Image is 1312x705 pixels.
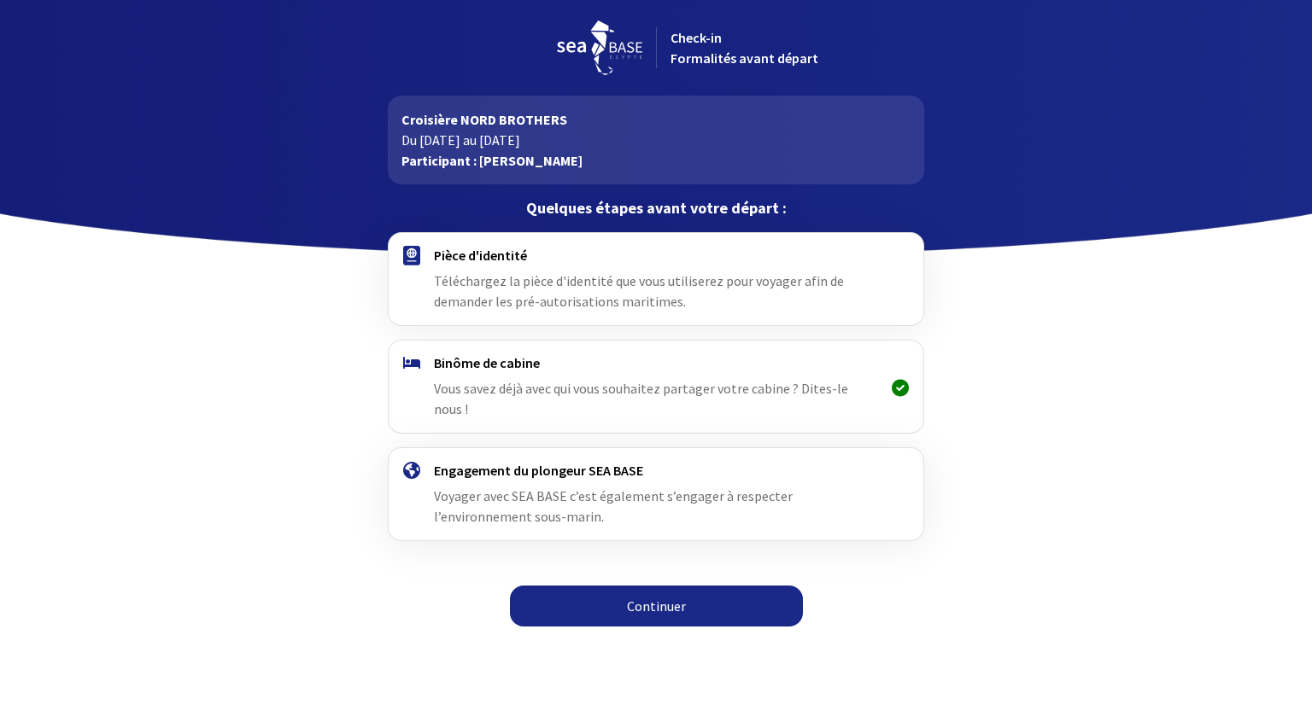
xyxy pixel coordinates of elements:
[401,109,910,130] p: Croisière NORD BROTHERS
[434,462,877,479] h4: Engagement du plongeur SEA BASE
[403,462,420,479] img: engagement.svg
[510,586,803,626] a: Continuer
[388,198,923,218] p: Quelques étapes avant votre départ :
[434,272,844,310] span: Téléchargez la pièce d'identité que vous utiliserez pour voyager afin de demander les pré-autoris...
[671,29,818,67] span: Check-in Formalités avant départ
[434,354,877,371] h4: Binôme de cabine
[434,247,877,264] h4: Pièce d'identité
[401,130,910,150] p: Du [DATE] au [DATE]
[557,20,642,75] img: logo_seabase.svg
[434,380,848,417] span: Vous savez déjà avec qui vous souhaitez partager votre cabine ? Dites-le nous !
[401,150,910,171] p: Participant : [PERSON_NAME]
[403,357,420,369] img: binome.svg
[403,246,420,265] img: passport.svg
[434,487,793,525] span: Voyager avec SEA BASE c’est également s’engager à respecter l’environnement sous-marin.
